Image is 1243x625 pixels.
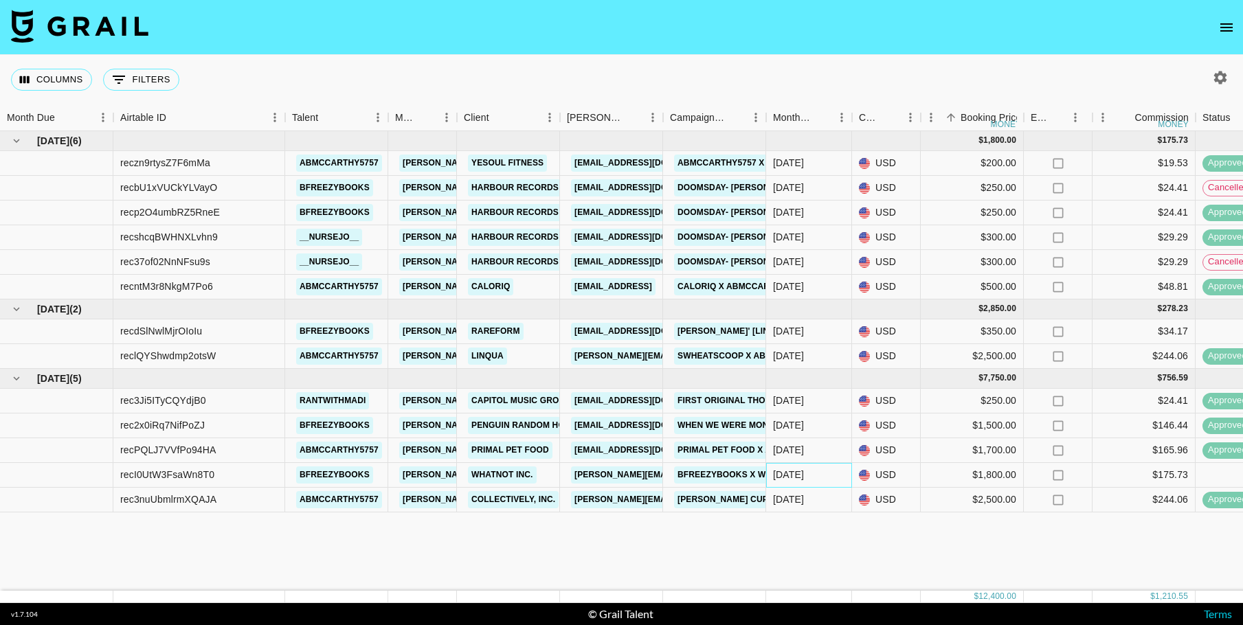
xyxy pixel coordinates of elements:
div: Talent [292,104,318,131]
div: USD [852,413,921,438]
div: recdSlNwlMjrOIoIu [120,324,202,338]
div: $175.73 [1093,463,1196,488]
div: $146.44 [1093,413,1196,438]
div: $ [1158,135,1163,146]
a: __nursejo__ [296,253,362,271]
div: Sep '25 [773,443,804,457]
div: $165.96 [1093,438,1196,463]
a: [EMAIL_ADDRESS] [571,278,656,295]
div: USD [852,319,921,344]
div: Currency [852,104,921,131]
button: hide children [7,131,26,150]
a: Doomsday- [PERSON_NAME] [674,179,805,196]
a: sWheatscoop x Abmccarthy5757 [674,348,836,365]
div: reczn9rtysZ7F6mMa [120,156,210,170]
a: Harbour Records Ltd [468,204,580,221]
div: Aug '25 [773,349,804,363]
div: USD [852,151,921,176]
div: $24.41 [1093,176,1196,201]
a: [PERSON_NAME][EMAIL_ADDRESS][PERSON_NAME][DOMAIN_NAME] [571,348,866,365]
button: Menu [831,107,852,128]
button: Menu [900,107,921,128]
div: rec3nuUbmlrmXQAJA [120,492,216,506]
button: Show filters [103,69,179,91]
a: When we were monsters [674,417,800,434]
a: Doomsday- [PERSON_NAME] [674,253,805,271]
a: Penguin Random House [468,417,585,434]
a: bfreezybooks [296,179,373,196]
div: 12,400.00 [978,591,1016,602]
div: 2,850.00 [983,303,1016,315]
a: [PERSON_NAME][EMAIL_ADDRESS][DOMAIN_NAME] [399,253,623,271]
div: Expenses: Remove Commission? [1031,104,1050,131]
span: ( 6 ) [69,134,82,148]
a: [PERSON_NAME][EMAIL_ADDRESS][DOMAIN_NAME] [571,491,795,508]
div: Jul '25 [773,205,804,219]
a: abmccarthy5757 [296,155,382,172]
div: Jul '25 [773,181,804,194]
div: Commission [1134,104,1189,131]
div: $ [978,303,983,315]
div: Month Due [773,104,812,131]
div: $24.41 [1093,389,1196,413]
div: 7,750.00 [983,372,1016,384]
a: first original thought by [PERSON_NAME] [674,392,880,409]
div: $2,500.00 [921,344,1024,369]
button: Menu [921,107,941,128]
a: CaloriQ [468,278,513,295]
span: [DATE] [37,302,69,316]
a: abmccarthy5757 [296,491,382,508]
div: $ [1150,591,1155,602]
a: bfreezybooks [296,417,373,434]
button: open drawer [1213,14,1240,41]
div: $29.29 [1093,250,1196,275]
button: Sort [318,108,337,127]
a: Harbour Records Ltd [468,179,580,196]
div: $ [974,591,978,602]
a: [EMAIL_ADDRESS][DOMAIN_NAME] [571,179,725,196]
div: $244.06 [1093,488,1196,512]
a: abmccarthy5757 [296,442,382,459]
div: $24.41 [1093,201,1196,225]
div: $1,800.00 [921,463,1024,488]
a: [EMAIL_ADDRESS][DOMAIN_NAME] [571,323,725,340]
button: Menu [642,107,663,128]
div: USD [852,176,921,201]
a: [PERSON_NAME][EMAIL_ADDRESS][DOMAIN_NAME] [399,323,623,340]
a: [PERSON_NAME][EMAIL_ADDRESS][PERSON_NAME][DOMAIN_NAME] [571,466,866,484]
a: abmccarthy5757 [296,348,382,365]
div: v 1.7.104 [11,610,38,619]
button: Sort [623,108,642,127]
a: Doomsday- [PERSON_NAME] [674,229,805,246]
a: [PERSON_NAME][EMAIL_ADDRESS][DOMAIN_NAME] [399,491,623,508]
div: $ [978,135,983,146]
div: 278.23 [1162,303,1188,315]
div: $244.06 [1093,344,1196,369]
div: © Grail Talent [588,607,653,621]
div: recntM3r8NkgM7Po6 [120,280,213,293]
div: $ [978,372,983,384]
div: USD [852,438,921,463]
div: Sep '25 [773,394,804,407]
a: Yesoul Fitness [468,155,547,172]
div: rec2x0iRq7NifPoZJ [120,418,205,432]
div: rec37of02NnNFsu9s [120,255,210,269]
div: Client [464,104,489,131]
button: Menu [93,107,113,128]
a: rantwithmadi [296,392,369,409]
div: Month Due [766,104,852,131]
div: money [991,120,1022,128]
a: [EMAIL_ADDRESS][DOMAIN_NAME] [571,392,725,409]
div: money [1158,120,1189,128]
div: Sep '25 [773,418,804,432]
a: [PERSON_NAME][EMAIL_ADDRESS][DOMAIN_NAME] [399,229,623,246]
button: Menu [1065,107,1086,128]
div: Expenses: Remove Commission? [1024,104,1093,131]
div: $29.29 [1093,225,1196,250]
a: [PERSON_NAME][EMAIL_ADDRESS][DOMAIN_NAME] [399,442,623,459]
a: [EMAIL_ADDRESS][DOMAIN_NAME] [571,229,725,246]
a: Linqua [468,348,507,365]
a: [EMAIL_ADDRESS][DOMAIN_NAME] [571,417,725,434]
div: Airtable ID [120,104,166,131]
div: recp2O4umbRZ5RneE [120,205,220,219]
